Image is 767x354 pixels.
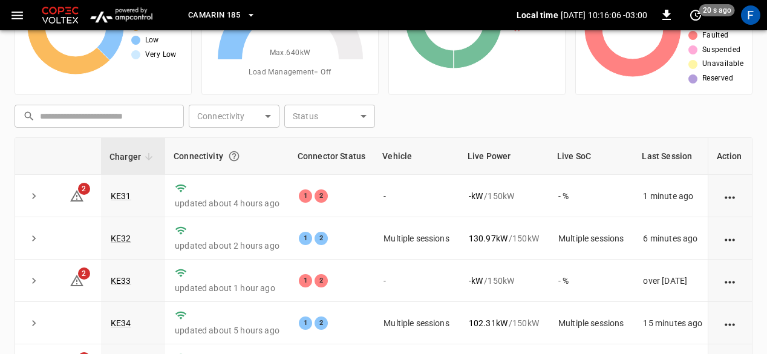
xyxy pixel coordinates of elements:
span: Max. 640 kW [270,47,311,59]
img: Customer Logo [39,4,81,27]
img: ampcontrol.io logo [86,4,157,27]
a: KE33 [111,276,131,286]
td: - % [549,260,634,302]
a: KE32 [111,234,131,243]
p: 102.31 kW [469,317,508,329]
button: expand row [25,314,43,332]
td: Multiple sessions [549,302,634,344]
span: Very Low [145,49,177,61]
p: - kW [469,275,483,287]
div: 1 [299,274,312,287]
button: expand row [25,187,43,205]
div: 2 [315,232,328,245]
th: Connector Status [289,138,374,175]
div: 1 [299,232,312,245]
td: Multiple sessions [374,217,459,260]
span: Load Management = Off [249,67,331,79]
span: Camarin 185 [188,8,240,22]
span: 2 [78,183,90,195]
p: 130.97 kW [469,232,508,244]
p: updated about 1 hour ago [175,282,279,294]
a: KE31 [111,191,131,201]
a: 2 [70,190,84,200]
th: Action [708,138,752,175]
p: - kW [469,190,483,202]
div: 1 [299,316,312,330]
button: Camarin 185 [183,4,261,27]
div: 2 [315,189,328,203]
div: action cell options [723,317,738,329]
div: / 150 kW [469,275,539,287]
button: expand row [25,229,43,247]
div: Connectivity [174,145,281,167]
div: / 150 kW [469,190,539,202]
span: Faulted [702,30,729,42]
td: - [374,260,459,302]
div: profile-icon [741,5,760,25]
span: Reserved [702,73,733,85]
td: Multiple sessions [374,302,459,344]
p: updated about 5 hours ago [175,324,279,336]
a: KE34 [111,318,131,328]
td: over [DATE] [633,260,712,302]
span: Charger [109,149,157,164]
p: Local time [517,9,558,21]
div: 1 [299,189,312,203]
td: - % [549,175,634,217]
button: expand row [25,272,43,290]
th: Last Session [633,138,712,175]
div: action cell options [723,232,738,244]
th: Vehicle [374,138,459,175]
td: 15 minutes ago [633,302,712,344]
div: / 150 kW [469,317,539,329]
span: 2 [78,267,90,280]
span: 20 s ago [699,4,735,16]
span: Suspended [702,44,741,56]
a: 2 [70,275,84,285]
div: 2 [315,316,328,330]
td: 1 minute ago [633,175,712,217]
td: Multiple sessions [549,217,634,260]
div: / 150 kW [469,232,539,244]
td: 6 minutes ago [633,217,712,260]
td: - [374,175,459,217]
th: Live SoC [549,138,634,175]
div: action cell options [723,190,738,202]
p: updated about 4 hours ago [175,197,279,209]
button: set refresh interval [686,5,705,25]
th: Live Power [459,138,549,175]
p: [DATE] 10:16:06 -03:00 [561,9,647,21]
span: Unavailable [702,58,743,70]
div: action cell options [723,275,738,287]
span: Low [145,34,159,47]
p: updated about 2 hours ago [175,240,279,252]
div: 2 [315,274,328,287]
button: Connection between the charger and our software. [223,145,245,167]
